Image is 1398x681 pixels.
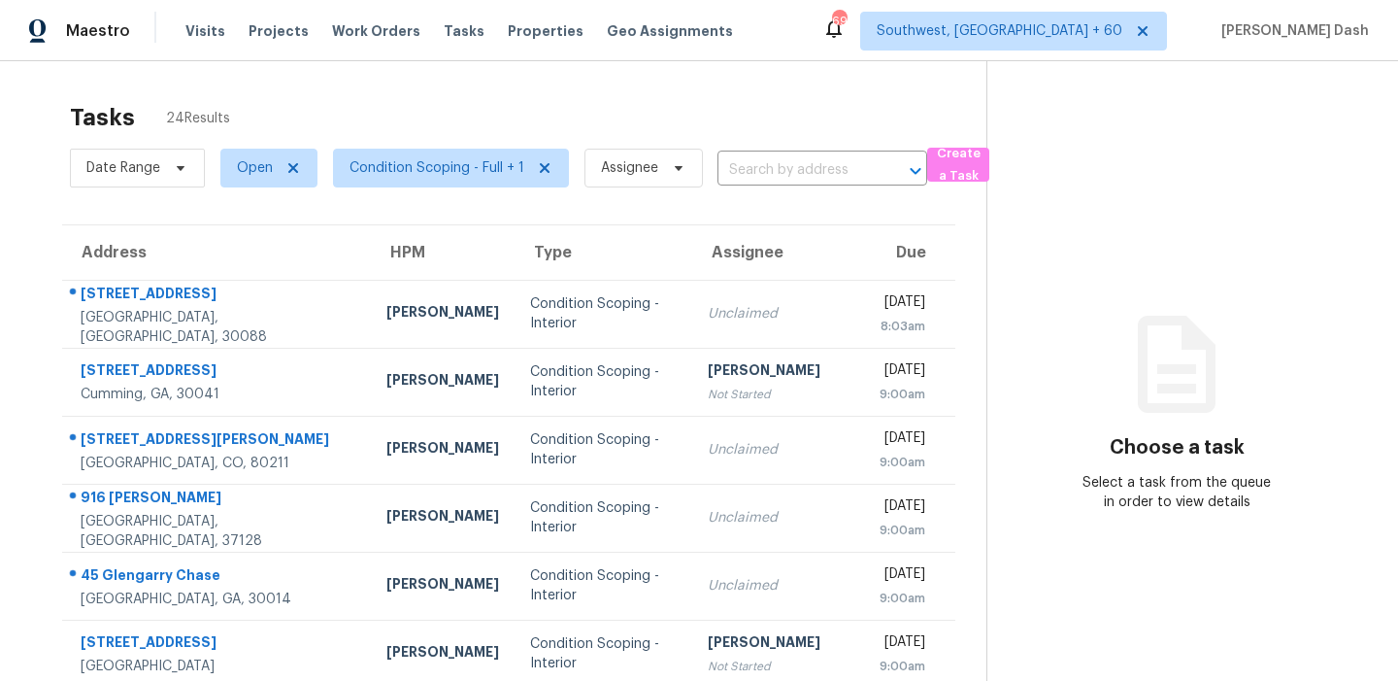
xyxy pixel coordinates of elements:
[81,565,355,590] div: 45 Glengarry Chase
[444,24,484,38] span: Tasks
[877,21,1122,41] span: Southwest, [GEOGRAPHIC_DATA] + 60
[708,360,848,385] div: [PERSON_NAME]
[349,158,524,178] span: Condition Scoping - Full + 1
[880,360,925,385] div: [DATE]
[530,566,677,605] div: Condition Scoping - Interior
[902,157,929,185] button: Open
[927,148,989,182] button: Create a Task
[386,370,499,394] div: [PERSON_NAME]
[708,508,848,528] div: Unclaimed
[530,634,677,673] div: Condition Scoping - Interior
[515,225,692,280] th: Type
[81,454,355,473] div: [GEOGRAPHIC_DATA], CO, 80211
[530,498,677,537] div: Condition Scoping - Interior
[81,512,355,551] div: [GEOGRAPHIC_DATA], [GEOGRAPHIC_DATA], 37128
[864,225,955,280] th: Due
[880,385,925,404] div: 9:00am
[880,521,925,540] div: 9:00am
[832,12,846,31] div: 697
[81,657,355,676] div: [GEOGRAPHIC_DATA]
[692,225,863,280] th: Assignee
[332,21,420,41] span: Work Orders
[86,158,160,178] span: Date Range
[708,304,848,323] div: Unclaimed
[1082,473,1272,512] div: Select a task from the queue in order to view details
[717,155,873,186] input: Search by address
[880,292,925,317] div: [DATE]
[237,158,273,178] span: Open
[185,21,225,41] span: Visits
[1214,21,1369,41] span: [PERSON_NAME] Dash
[81,360,355,385] div: [STREET_ADDRESS]
[880,428,925,453] div: [DATE]
[386,438,499,462] div: [PERSON_NAME]
[371,225,515,280] th: HPM
[508,21,583,41] span: Properties
[530,362,677,401] div: Condition Scoping - Interior
[607,21,733,41] span: Geo Assignments
[70,108,135,127] h2: Tasks
[249,21,309,41] span: Projects
[880,453,925,472] div: 9:00am
[81,429,355,454] div: [STREET_ADDRESS][PERSON_NAME]
[880,317,925,336] div: 8:03am
[66,21,130,41] span: Maestro
[81,284,355,308] div: [STREET_ADDRESS]
[81,488,355,512] div: 916 [PERSON_NAME]
[708,440,848,460] div: Unclaimed
[386,574,499,598] div: [PERSON_NAME]
[530,294,677,333] div: Condition Scoping - Interior
[1110,438,1245,458] h3: Choose a task
[937,143,980,187] span: Create a Task
[81,308,355,347] div: [GEOGRAPHIC_DATA], [GEOGRAPHIC_DATA], 30088
[386,506,499,530] div: [PERSON_NAME]
[708,657,848,676] div: Not Started
[81,590,355,609] div: [GEOGRAPHIC_DATA], GA, 30014
[880,657,925,676] div: 9:00am
[880,632,925,657] div: [DATE]
[880,496,925,521] div: [DATE]
[81,385,355,404] div: Cumming, GA, 30041
[386,302,499,326] div: [PERSON_NAME]
[62,225,371,280] th: Address
[880,564,925,589] div: [DATE]
[81,632,355,657] div: [STREET_ADDRESS]
[880,589,925,608] div: 9:00am
[708,632,848,657] div: [PERSON_NAME]
[601,158,658,178] span: Assignee
[708,576,848,596] div: Unclaimed
[708,385,848,404] div: Not Started
[530,430,677,469] div: Condition Scoping - Interior
[386,642,499,666] div: [PERSON_NAME]
[166,109,230,128] span: 24 Results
